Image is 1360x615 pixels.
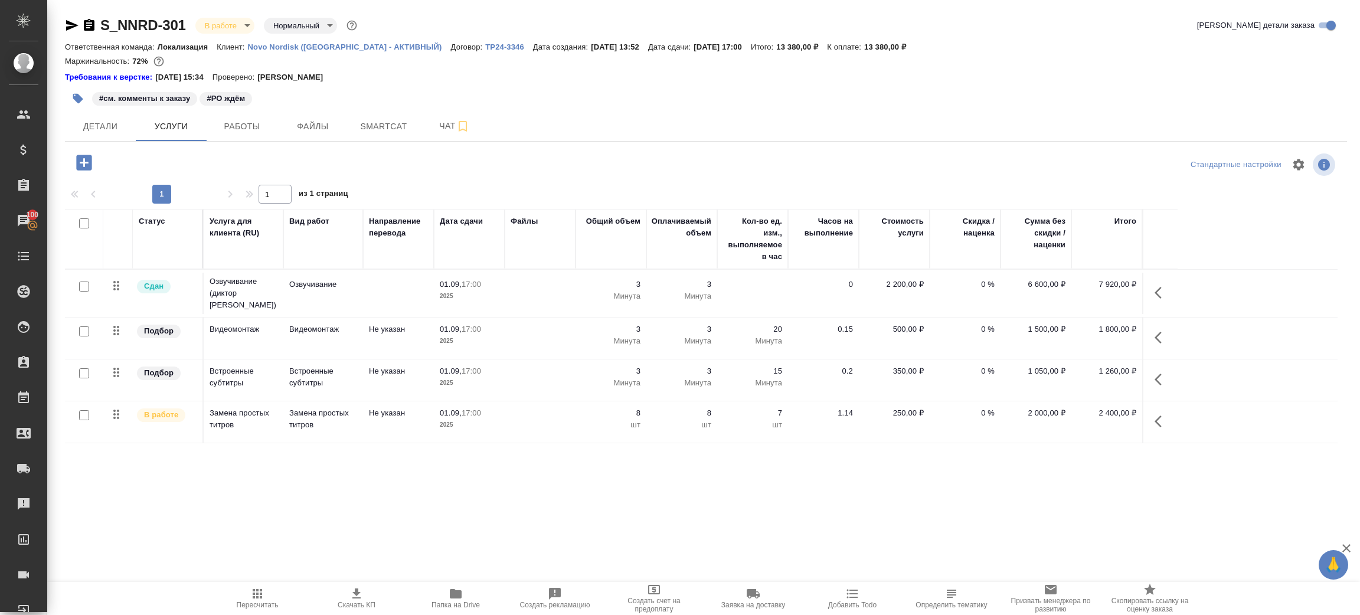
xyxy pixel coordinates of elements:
button: Показать кнопки [1147,365,1176,394]
p: #РО ждём [207,93,245,104]
p: 7 [723,407,782,419]
p: Ответственная команда: [65,42,158,51]
p: 20 [723,323,782,335]
p: #см. комменты к заказу [99,93,190,104]
p: Дата создания: [533,42,591,51]
button: 🙏 [1319,550,1348,580]
div: Сумма без скидки / наценки [1006,215,1065,251]
p: 1 260,00 ₽ [1077,365,1136,377]
p: Минута [723,377,782,389]
div: Кол-во ед. изм., выполняемое в час [723,215,782,263]
p: 13 380,00 ₽ [864,42,915,51]
p: 3 [581,279,640,290]
span: РО ждём [198,93,253,103]
p: 3 [652,323,711,335]
p: 8 [652,407,711,419]
span: Чат [426,119,483,133]
p: 3 [652,279,711,290]
button: Доп статусы указывают на важность/срочность заказа [344,18,359,33]
p: 01.09, [440,408,462,417]
div: Общий объем [586,215,640,227]
p: 1 050,00 ₽ [1006,365,1065,377]
span: Детали [72,119,129,134]
button: Скопировать ссылку для ЯМессенджера [65,18,79,32]
p: Минута [652,377,711,389]
p: Минута [581,290,640,302]
p: Маржинальность: [65,57,132,66]
p: 01.09, [440,280,462,289]
p: 2 200,00 ₽ [865,279,924,290]
p: [DATE] 15:34 [155,71,212,83]
div: Услуга для клиента (RU) [210,215,277,239]
span: [PERSON_NAME] детали заказа [1197,19,1315,31]
p: Итого: [751,42,776,51]
a: Требования к верстке: [65,71,155,83]
p: 2025 [440,335,499,347]
span: Настроить таблицу [1284,151,1313,179]
p: Локализация [158,42,217,51]
p: Novo Nordisk ([GEOGRAPHIC_DATA] - АКТИВНЫЙ) [248,42,451,51]
p: 2 400,00 ₽ [1077,407,1136,419]
p: 17:00 [462,325,481,333]
p: Минута [652,290,711,302]
p: 2025 [440,419,499,431]
p: Не указан [369,365,428,377]
div: Стоимость услуги [865,215,924,239]
p: Не указан [369,407,428,419]
button: Показать кнопки [1147,323,1176,352]
p: Минута [581,377,640,389]
svg: Подписаться [456,119,470,133]
p: [DATE] 17:00 [694,42,751,51]
p: 0 % [936,323,995,335]
span: Посмотреть информацию [1313,153,1338,176]
p: Встроенные субтитры [210,365,277,389]
div: Оплачиваемый объем [652,215,711,239]
span: Услуги [143,119,200,134]
p: шт [581,419,640,431]
p: 13 380,00 ₽ [776,42,827,51]
div: Дата сдачи [440,215,483,227]
div: split button [1188,156,1284,174]
p: [PERSON_NAME] [257,71,332,83]
td: 0.2 [788,359,859,401]
p: В работе [144,409,178,421]
button: Скопировать ссылку [82,18,96,32]
p: Не указан [369,323,428,335]
p: 2025 [440,290,499,302]
span: 🙏 [1323,552,1343,577]
td: 0.15 [788,318,859,359]
p: 7 920,00 ₽ [1077,279,1136,290]
div: Направление перевода [369,215,428,239]
p: Дата сдачи: [648,42,694,51]
p: 17:00 [462,367,481,375]
button: Нормальный [270,21,323,31]
td: 0 [788,273,859,314]
p: 350,00 ₽ [865,365,924,377]
p: 01.09, [440,325,462,333]
div: Вид работ [289,215,329,227]
div: Часов на выполнение [794,215,853,239]
span: Работы [214,119,270,134]
p: Видеомонтаж [289,323,357,335]
p: 1 500,00 ₽ [1006,323,1065,335]
button: Добавить услугу [68,151,100,175]
span: см. комменты к заказу [91,93,198,103]
a: ТР24-3346 [485,41,533,51]
div: В работе [195,18,254,34]
p: Встроенные субтитры [289,365,357,389]
button: В работе [201,21,240,31]
p: 6 600,00 ₽ [1006,279,1065,290]
p: 72% [132,57,151,66]
p: 17:00 [462,280,481,289]
p: 3 [652,365,711,377]
p: шт [652,419,711,431]
p: Замена простых титров [289,407,357,431]
a: Novo Nordisk ([GEOGRAPHIC_DATA] - АКТИВНЫЙ) [248,41,451,51]
a: 100 [3,206,44,235]
p: Минута [581,335,640,347]
div: Нажми, чтобы открыть папку с инструкцией [65,71,155,83]
p: 15 [723,365,782,377]
p: Договор: [451,42,486,51]
span: 100 [19,209,46,221]
button: Добавить тэг [65,86,91,112]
